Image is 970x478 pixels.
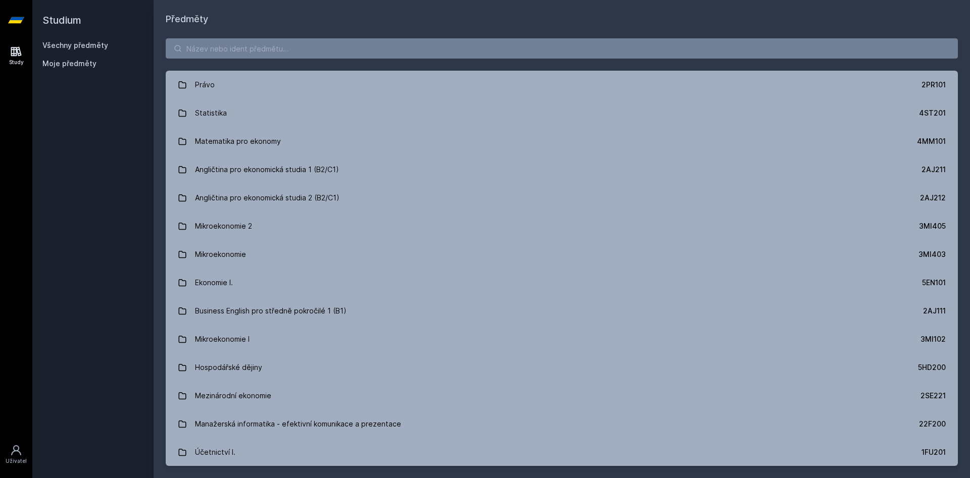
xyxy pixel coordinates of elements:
[195,75,215,95] div: Právo
[195,414,401,434] div: Manažerská informatika - efektivní komunikace a prezentace
[922,447,946,457] div: 1FU201
[166,438,958,466] a: Účetnictví I. 1FU201
[195,386,271,406] div: Mezinárodní ekonomie
[923,306,946,316] div: 2AJ111
[6,457,27,465] div: Uživatel
[195,103,227,123] div: Statistika
[919,221,946,231] div: 3MI405
[919,108,946,118] div: 4ST201
[166,382,958,410] a: Mezinárodní ekonomie 2SE221
[166,71,958,99] a: Právo 2PR101
[195,301,347,321] div: Business English pro středně pokročilé 1 (B1)
[166,325,958,353] a: Mikroekonomie I 3MI102
[920,193,946,203] div: 2AJ212
[166,297,958,325] a: Business English pro středně pokročilé 1 (B1) 2AJ111
[166,240,958,269] a: Mikroekonomie 3MI403
[166,127,958,155] a: Matematika pro ekonomy 4MM101
[2,439,30,470] a: Uživatel
[195,244,246,264] div: Mikroekonomie
[166,353,958,382] a: Hospodářské dějiny 5HD200
[195,329,250,349] div: Mikroekonomie I
[919,419,946,429] div: 22F200
[166,155,958,184] a: Angličtina pro ekonomická studia 1 (B2/C1) 2AJ211
[166,184,958,212] a: Angličtina pro ekonomická studia 2 (B2/C1) 2AJ212
[917,136,946,146] div: 4MM101
[166,12,958,26] h1: Předměty
[195,160,339,180] div: Angličtina pro ekonomická studia 1 (B2/C1)
[922,80,946,90] div: 2PR101
[195,216,252,236] div: Mikroekonomie 2
[195,188,339,208] div: Angličtina pro ekonomická studia 2 (B2/C1)
[2,40,30,71] a: Study
[166,410,958,438] a: Manažerská informatika - efektivní komunikace a prezentace 22F200
[918,362,946,373] div: 5HD200
[166,38,958,59] input: Název nebo ident předmětu…
[195,357,262,378] div: Hospodářské dějiny
[922,278,946,288] div: 5EN101
[166,269,958,297] a: Ekonomie I. 5EN101
[922,165,946,175] div: 2AJ211
[42,41,108,49] a: Všechny předměty
[920,391,946,401] div: 2SE221
[195,442,235,462] div: Účetnictví I.
[166,99,958,127] a: Statistika 4ST201
[195,131,281,151] div: Matematika pro ekonomy
[42,59,96,69] span: Moje předměty
[9,59,24,66] div: Study
[918,249,946,259] div: 3MI403
[920,334,946,344] div: 3MI102
[166,212,958,240] a: Mikroekonomie 2 3MI405
[195,273,233,293] div: Ekonomie I.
